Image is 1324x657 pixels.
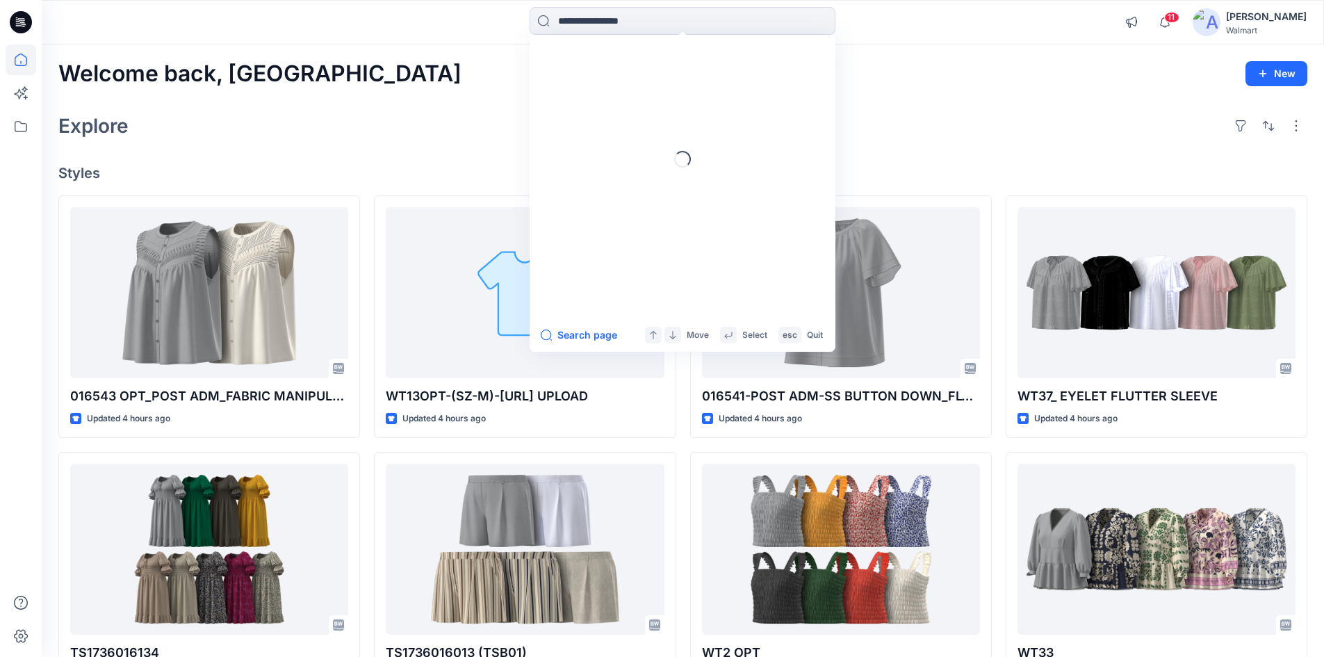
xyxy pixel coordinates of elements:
[402,412,486,426] p: Updated 4 hours ago
[807,328,823,343] p: Quit
[541,327,617,343] button: Search page
[386,207,664,379] a: WT13OPT-(SZ-M)-21-06-2025-AH.bw UPLOAD
[1017,207,1296,379] a: WT37_ EYELET FLUTTER SLEEVE
[719,412,802,426] p: Updated 4 hours ago
[1017,464,1296,635] a: WT33
[1193,8,1220,36] img: avatar
[58,115,129,137] h2: Explore
[70,387,348,406] p: 016543 OPT_POST ADM_FABRIC MANIPULATED SHELL
[742,328,767,343] p: Select
[70,464,348,635] a: TS1736016134
[1034,412,1118,426] p: Updated 4 hours ago
[1226,25,1307,35] div: Walmart
[702,207,980,379] a: 016541-POST ADM-SS BUTTON DOWN_FLT012
[1226,8,1307,25] div: [PERSON_NAME]
[702,387,980,406] p: 016541-POST ADM-SS BUTTON DOWN_FLT012
[386,387,664,406] p: WT13OPT-(SZ-M)-[URL] UPLOAD
[58,165,1307,181] h4: Styles
[1245,61,1307,86] button: New
[783,328,797,343] p: esc
[58,61,461,87] h2: Welcome back, [GEOGRAPHIC_DATA]
[702,464,980,635] a: WT2 OPT
[87,412,170,426] p: Updated 4 hours ago
[70,207,348,379] a: 016543 OPT_POST ADM_FABRIC MANIPULATED SHELL
[687,328,709,343] p: Move
[1164,12,1179,23] span: 11
[1017,387,1296,406] p: WT37_ EYELET FLUTTER SLEEVE
[386,464,664,635] a: TS1736016013 (TSB01)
